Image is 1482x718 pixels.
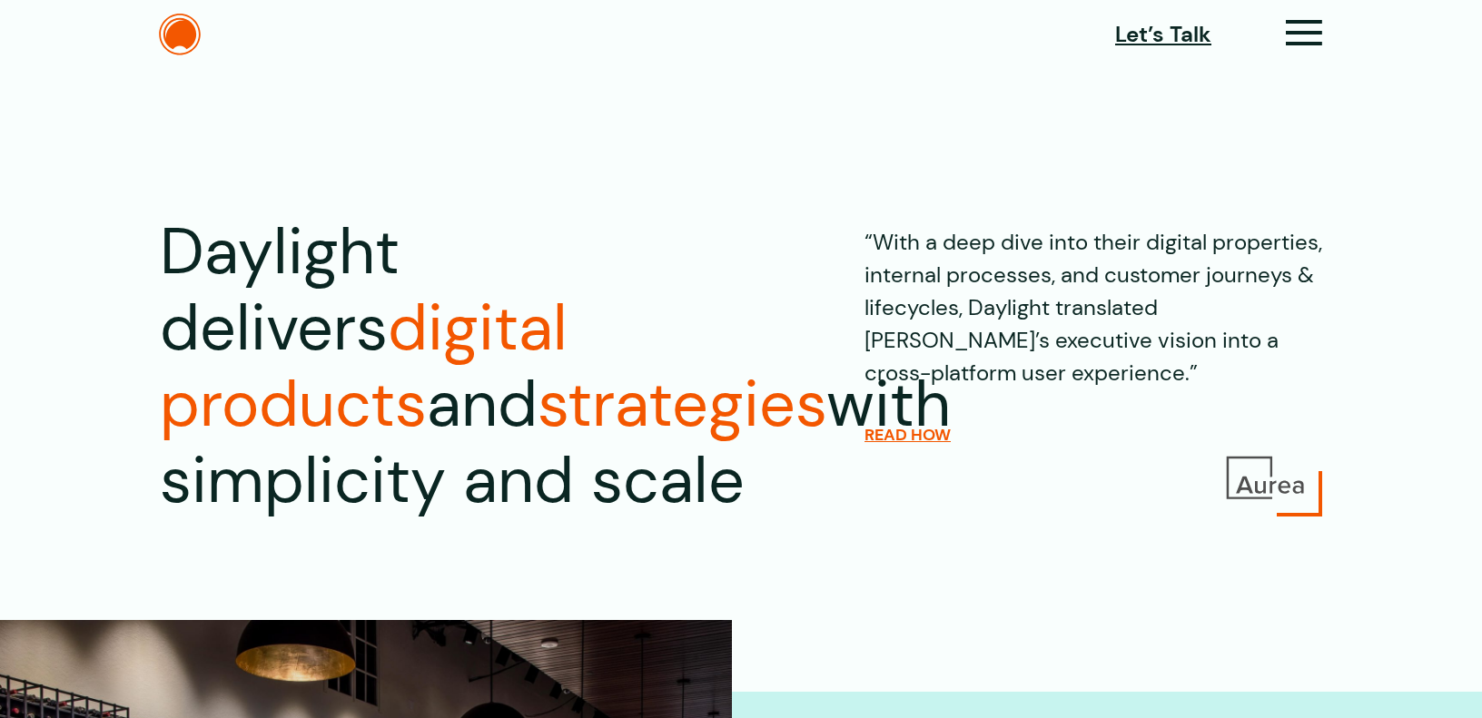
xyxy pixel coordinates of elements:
a: READ HOW [864,425,951,445]
img: The Daylight Studio Logo [159,14,201,55]
h1: Daylight delivers and with simplicity and scale [160,214,745,519]
p: “With a deep dive into their digital properties, internal processes, and customer journeys & life... [864,214,1322,389]
span: digital products [160,287,568,446]
img: Aurea Logo [1222,453,1309,503]
span: strategies [538,363,826,446]
a: Let’s Talk [1115,18,1211,51]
